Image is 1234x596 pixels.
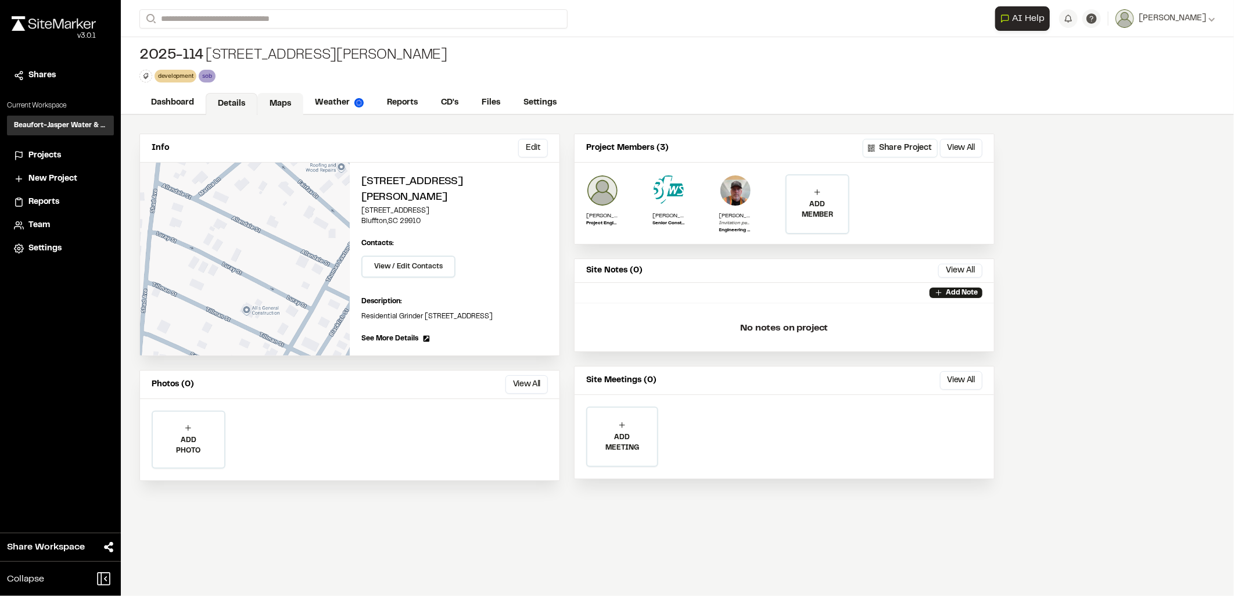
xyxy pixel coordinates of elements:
[303,92,375,114] a: Weather
[361,333,418,344] span: See More Details
[14,69,107,82] a: Shares
[652,174,685,207] img: Jason Quick
[12,31,96,41] div: Oh geez...please don't...
[1115,9,1215,28] button: [PERSON_NAME]
[7,100,114,111] p: Current Workspace
[586,174,619,207] img: Jordan Silva
[586,374,657,387] p: Site Meetings (0)
[429,92,470,114] a: CD's
[361,216,548,227] p: Bluffton , SC 29910
[512,92,568,114] a: Settings
[518,139,548,157] button: Edit
[719,227,752,234] p: Engineering Construction Supervisor South of the Broad
[1115,9,1134,28] img: User
[938,264,982,278] button: View All
[28,242,62,255] span: Settings
[14,120,107,131] h3: Beaufort-Jasper Water & Sewer Authority
[28,219,50,232] span: Team
[940,139,982,157] button: View All
[155,70,196,82] div: development
[206,93,257,115] a: Details
[139,9,160,28] button: Search
[719,211,752,220] p: [PERSON_NAME]
[28,196,59,209] span: Reports
[1139,12,1206,25] span: [PERSON_NAME]
[28,173,77,185] span: New Project
[719,220,752,227] p: Invitation pending
[586,211,619,220] p: [PERSON_NAME]
[1012,12,1045,26] span: AI Help
[139,46,203,65] span: 2025-114
[139,70,152,82] button: Edit Tags
[863,139,938,157] button: Share Project
[586,220,619,227] p: Project Engineer
[587,432,657,453] p: ADD MEETING
[14,173,107,185] a: New Project
[584,310,985,347] p: No notes on project
[652,220,685,227] p: Senior Construction Manager
[257,93,303,115] a: Maps
[7,572,44,586] span: Collapse
[719,174,752,207] img: Cliff Schwabauer
[940,371,982,390] button: View All
[995,6,1054,31] div: Open AI Assistant
[361,174,548,206] h2: [STREET_ADDRESS][PERSON_NAME]
[153,435,224,456] p: ADD PHOTO
[14,219,107,232] a: Team
[505,375,548,394] button: View All
[586,264,643,277] p: Site Notes (0)
[7,540,85,554] span: Share Workspace
[361,238,394,249] p: Contacts:
[12,16,96,31] img: rebrand.png
[652,211,685,220] p: [PERSON_NAME]
[361,311,548,322] p: Residential Grinder [STREET_ADDRESS]
[28,69,56,82] span: Shares
[199,70,215,82] div: sob
[152,142,169,155] p: Info
[470,92,512,114] a: Files
[354,98,364,107] img: precipai.png
[361,256,455,278] button: View / Edit Contacts
[14,149,107,162] a: Projects
[946,288,978,298] p: Add Note
[375,92,429,114] a: Reports
[152,378,194,391] p: Photos (0)
[586,142,669,155] p: Project Members (3)
[995,6,1050,31] button: Open AI Assistant
[787,199,848,220] p: ADD MEMBER
[139,92,206,114] a: Dashboard
[28,149,61,162] span: Projects
[139,46,447,65] div: [STREET_ADDRESS][PERSON_NAME]
[361,206,548,216] p: [STREET_ADDRESS]
[14,242,107,255] a: Settings
[14,196,107,209] a: Reports
[361,296,548,307] p: Description:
